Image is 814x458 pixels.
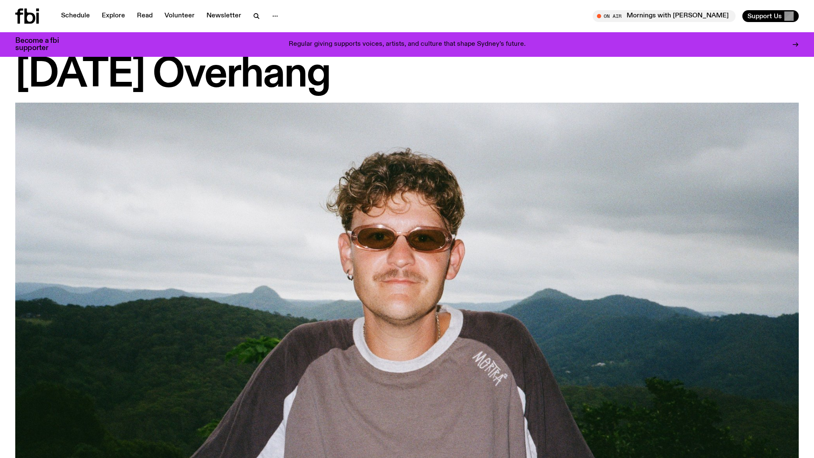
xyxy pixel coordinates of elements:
span: Support Us [747,12,782,20]
h1: [DATE] Overhang [15,56,799,94]
a: Read [132,10,158,22]
a: Volunteer [159,10,200,22]
a: Explore [97,10,130,22]
a: Schedule [56,10,95,22]
button: On AirMornings with [PERSON_NAME] [593,10,736,22]
h3: Become a fbi supporter [15,37,70,52]
p: Regular giving supports voices, artists, and culture that shape Sydney’s future. [289,41,526,48]
button: Support Us [742,10,799,22]
a: Newsletter [201,10,246,22]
